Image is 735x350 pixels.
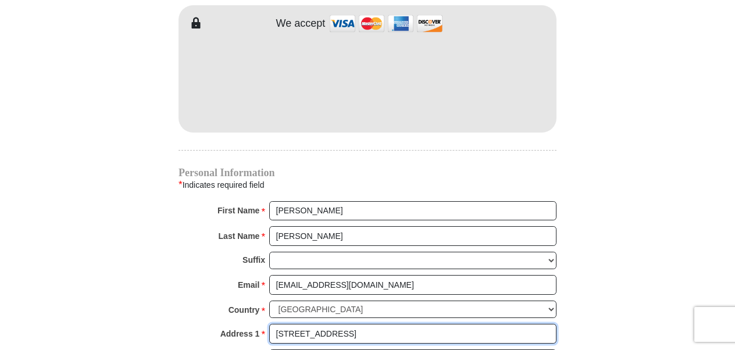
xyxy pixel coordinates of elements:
strong: Last Name [219,228,260,244]
img: credit cards accepted [328,11,444,36]
h4: We accept [276,17,326,30]
div: Indicates required field [179,177,556,192]
strong: Email [238,277,259,293]
h4: Personal Information [179,168,556,177]
strong: Suffix [242,252,265,268]
strong: Address 1 [220,326,260,342]
strong: Country [229,302,260,318]
strong: First Name [217,202,259,219]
